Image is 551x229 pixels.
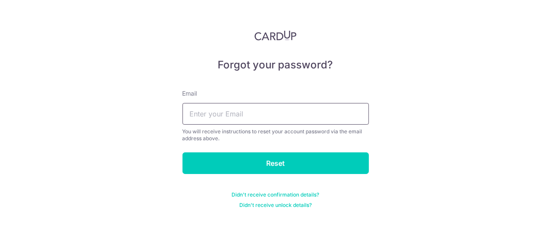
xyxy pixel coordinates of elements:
[232,191,320,198] a: Didn't receive confirmation details?
[183,128,369,142] div: You will receive instructions to reset your account password via the email address above.
[239,202,312,209] a: Didn't receive unlock details?
[183,152,369,174] input: Reset
[183,58,369,72] h5: Forgot your password?
[183,103,369,125] input: Enter your Email
[183,89,197,98] label: Email
[254,30,297,41] img: CardUp Logo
